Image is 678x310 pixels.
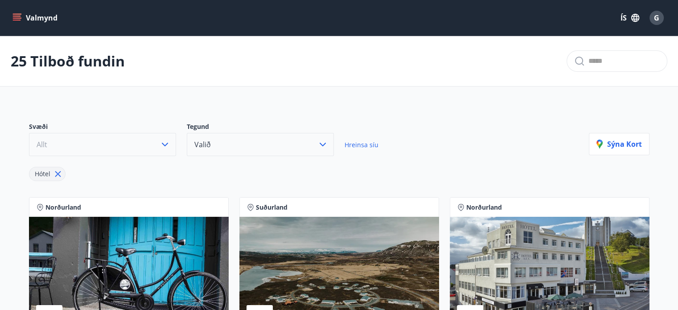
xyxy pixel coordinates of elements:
div: Hótel [29,167,66,181]
span: Valið [194,140,211,149]
span: Suðurland [256,203,288,212]
span: Norðurland [466,203,502,212]
p: Svæði [29,122,187,133]
span: Norðurland [45,203,81,212]
button: Valið [187,133,334,156]
button: Allt [29,133,176,156]
button: G [646,7,667,29]
span: Allt [37,140,47,149]
span: Hótel [35,169,50,178]
button: menu [11,10,61,26]
p: Tegund [187,122,345,133]
button: Sýna kort [589,133,649,155]
span: Hreinsa síu [345,141,378,149]
p: 25 Tilboð fundin [11,51,125,71]
button: ÍS [616,10,644,26]
span: G [654,13,659,23]
p: Sýna kort [596,139,642,149]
